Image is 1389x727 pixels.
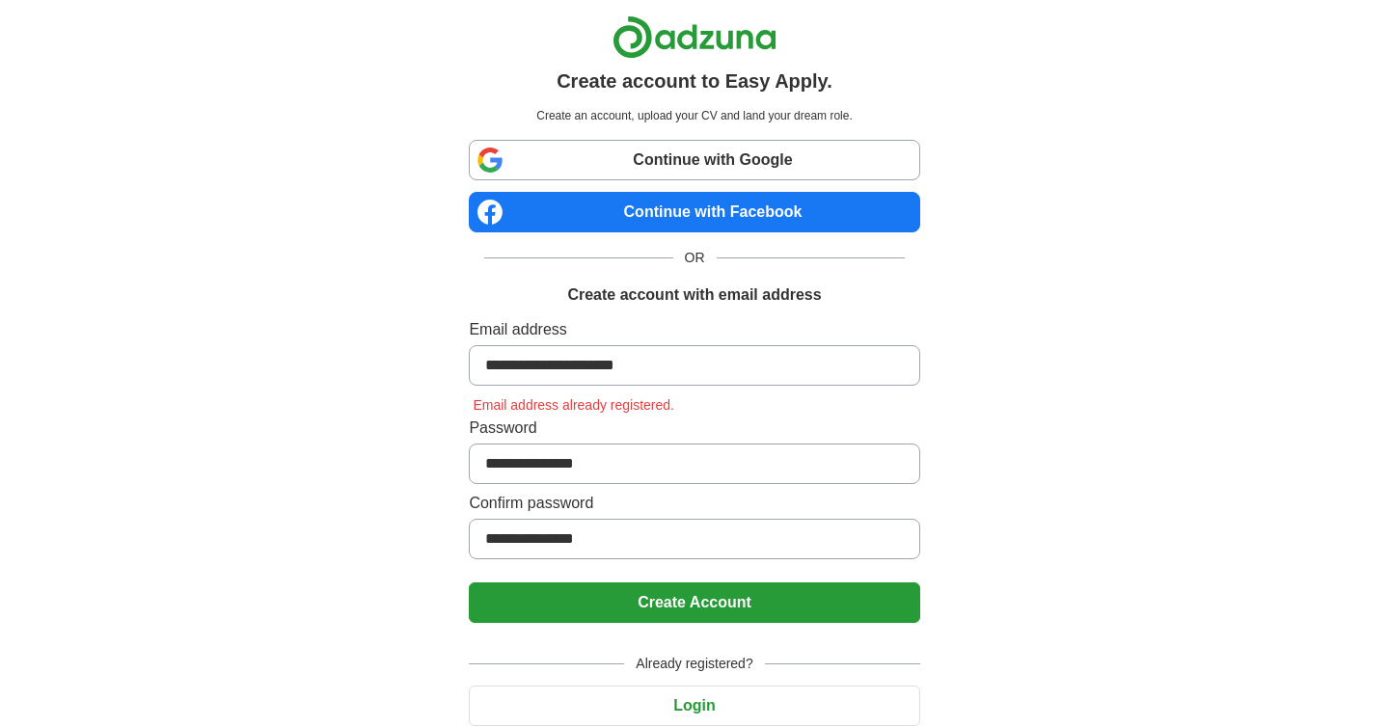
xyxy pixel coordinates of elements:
[673,248,717,268] span: OR
[469,417,919,440] label: Password
[469,192,919,232] a: Continue with Facebook
[469,686,919,726] button: Login
[469,397,678,413] span: Email address already registered.
[624,654,764,674] span: Already registered?
[613,15,776,59] img: Adzuna logo
[473,107,915,124] p: Create an account, upload your CV and land your dream role.
[469,140,919,180] a: Continue with Google
[469,582,919,623] button: Create Account
[469,492,919,515] label: Confirm password
[557,67,832,95] h1: Create account to Easy Apply.
[567,283,821,307] h1: Create account with email address
[469,697,919,714] a: Login
[469,318,919,341] label: Email address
